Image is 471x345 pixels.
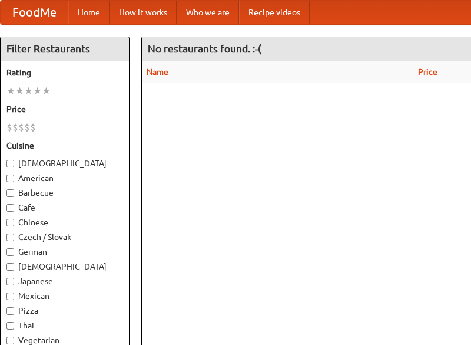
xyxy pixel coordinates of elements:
input: German [6,248,14,256]
label: Mexican [6,290,123,302]
label: German [6,246,123,258]
h5: Cuisine [6,140,123,152]
input: Chinese [6,219,14,226]
li: $ [30,121,36,134]
a: FoodMe [1,1,68,24]
input: Mexican [6,293,14,300]
label: Czech / Slovak [6,231,123,243]
li: $ [6,121,12,134]
input: Czech / Slovak [6,234,14,241]
a: Recipe videos [239,1,310,24]
label: Barbecue [6,187,123,199]
li: $ [24,121,30,134]
label: Cafe [6,202,123,213]
h5: Rating [6,67,123,78]
label: Thai [6,320,123,331]
input: [DEMOGRAPHIC_DATA] [6,160,14,167]
h4: Filter Restaurants [1,37,129,61]
input: [DEMOGRAPHIC_DATA] [6,263,14,271]
li: ★ [42,84,51,97]
a: Who we are [177,1,239,24]
label: [DEMOGRAPHIC_DATA] [6,261,123,272]
label: Chinese [6,216,123,228]
li: $ [18,121,24,134]
input: Cafe [6,204,14,212]
a: Price [418,67,437,77]
a: How it works [110,1,177,24]
label: Japanese [6,275,123,287]
input: Thai [6,322,14,330]
input: Barbecue [6,189,14,197]
input: Japanese [6,278,14,285]
li: ★ [33,84,42,97]
li: ★ [6,84,15,97]
li: ★ [24,84,33,97]
li: ★ [15,84,24,97]
ng-pluralize: No restaurants found. :-( [148,43,261,54]
a: Name [147,67,168,77]
li: $ [12,121,18,134]
input: American [6,175,14,182]
input: Pizza [6,307,14,315]
label: [DEMOGRAPHIC_DATA] [6,157,123,169]
label: American [6,172,123,184]
label: Pizza [6,305,123,317]
h5: Price [6,103,123,115]
a: Home [68,1,110,24]
input: Vegetarian [6,337,14,344]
